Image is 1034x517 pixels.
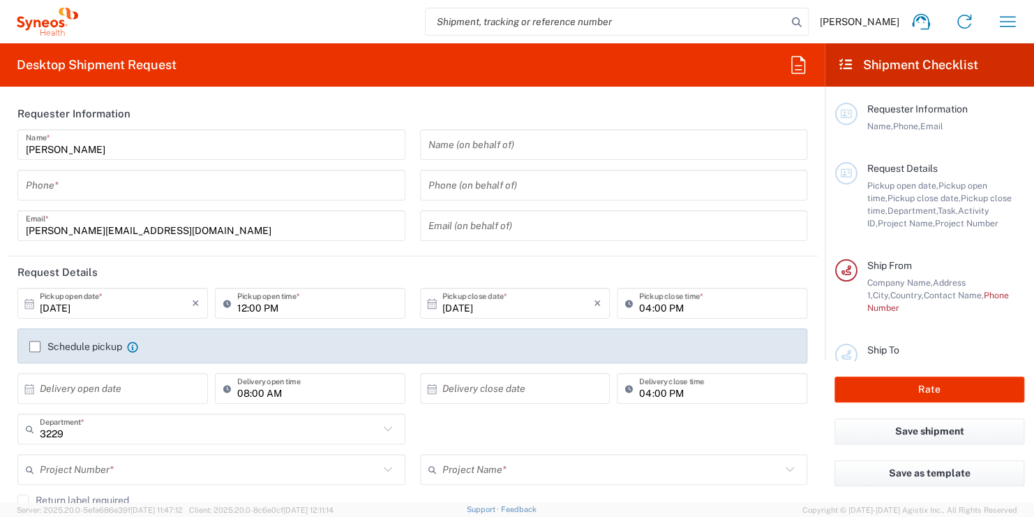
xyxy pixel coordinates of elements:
span: [DATE] 12:11:14 [283,506,334,514]
span: Email [920,121,943,131]
span: [DATE] 11:47:12 [130,506,183,514]
span: Name, [867,121,893,131]
h2: Shipment Checklist [837,57,978,73]
span: Request Details [867,163,938,174]
span: Ship From [867,260,912,271]
span: City, [873,290,890,300]
h2: Desktop Shipment Request [17,57,177,73]
span: Department, [887,205,938,216]
span: Pickup close date, [887,193,961,203]
span: Project Number [935,218,998,228]
span: Server: 2025.20.0-5efa686e39f [17,506,183,514]
span: Contact Name, [924,290,984,300]
span: Task, [938,205,958,216]
span: [PERSON_NAME] [820,15,899,28]
h2: Request Details [17,265,98,279]
a: Feedback [501,505,537,514]
span: Country, [890,290,924,300]
a: Support [466,505,501,514]
label: Schedule pickup [29,341,122,352]
input: Shipment, tracking or reference number [426,8,787,35]
span: Client: 2025.20.0-8c6e0cf [189,506,334,514]
label: Return label required [17,495,129,506]
i: × [594,292,601,314]
span: Requester Information [867,103,968,115]
h2: Requester Information [17,107,130,121]
button: Save shipment [834,418,1024,444]
button: Rate [834,377,1024,402]
span: Pickup open date, [867,180,938,191]
span: Ship To [867,344,899,356]
span: Copyright © [DATE]-[DATE] Agistix Inc., All Rights Reserved [802,504,1017,516]
span: Phone, [893,121,920,131]
i: × [192,292,200,314]
button: Save as template [834,460,1024,486]
span: Project Name, [878,218,935,228]
span: Company Name, [867,277,933,288]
